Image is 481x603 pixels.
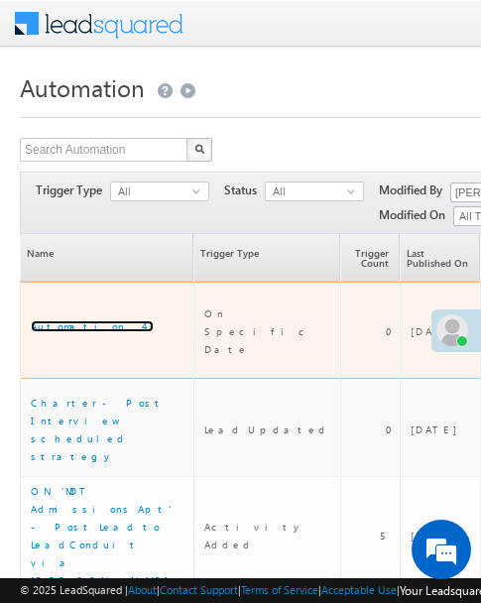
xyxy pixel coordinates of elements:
div: Chat with us now [103,104,396,130]
a: Terms of Service [241,583,318,596]
span: [DATE] [411,325,464,337]
a: Charter - Post Interview scheduled strategy [31,397,166,462]
span: Trigger Type [36,181,110,199]
span: select [347,186,363,195]
span: Lead Updated [204,423,329,435]
em: Start Chat [363,556,453,583]
a: Name [21,234,192,281]
span: 0 [386,423,391,435]
a: Contact Support [160,583,238,596]
span: All [266,182,347,200]
a: Trigger Count [341,234,399,281]
span: [DATE] [411,530,464,542]
div: Minimize live chat window [419,10,466,58]
span: Modified By [379,181,450,199]
span: Automation [20,71,145,103]
img: Search [194,144,204,154]
span: Activity Added [204,521,304,550]
span: Status [224,181,265,199]
a: Acceptable Use [321,583,397,596]
span: [DATE] [411,423,464,435]
a: About [128,583,157,596]
span: All [111,182,192,200]
span: select [192,186,208,195]
span: Modified On [379,206,453,224]
span: 0 [386,325,391,337]
a: Trigger Type [194,234,339,281]
a: Last Published On [401,234,479,281]
a: ON 'MDT Admissions Apt' - Post Lead to LeadConduit via [PERSON_NAME] [31,485,176,586]
a: Automation_43 [31,320,154,332]
span: 5 [380,530,391,542]
textarea: Type your message and hit 'Enter' [26,183,455,540]
span: On Specific Date [204,307,312,355]
img: d_60004797649_company_0_60004797649 [34,104,83,130]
